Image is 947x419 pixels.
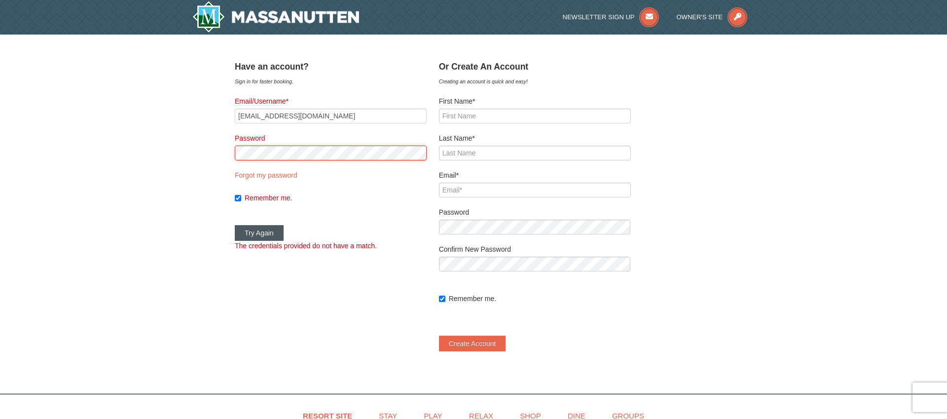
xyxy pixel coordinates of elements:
[563,13,659,21] a: Newsletter Sign Up
[439,244,631,254] label: Confirm New Password
[235,109,427,123] input: Email/Username*
[235,76,427,86] div: Sign in for faster booking.
[439,133,631,143] label: Last Name*
[235,133,427,143] label: Password
[439,109,631,123] input: First Name
[449,294,631,304] label: Remember me.
[235,225,284,241] button: Try Again
[235,62,427,72] h4: Have an account?
[439,62,631,72] h4: Or Create An Account
[439,336,506,351] button: Create Account
[192,1,359,33] a: Massanutten Resort
[677,13,748,21] a: Owner's Site
[439,146,631,160] input: Last Name
[245,193,427,203] label: Remember me.
[235,171,297,179] a: Forgot my password
[439,76,631,86] div: Creating an account is quick and easy!
[439,170,631,180] label: Email*
[192,1,359,33] img: Massanutten Resort Logo
[677,13,723,21] span: Owner's Site
[563,13,635,21] span: Newsletter Sign Up
[235,242,377,250] span: The credentials provided do not have a match.
[439,207,631,217] label: Password
[439,183,631,197] input: Email*
[439,96,631,106] label: First Name*
[235,96,427,106] label: Email/Username*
